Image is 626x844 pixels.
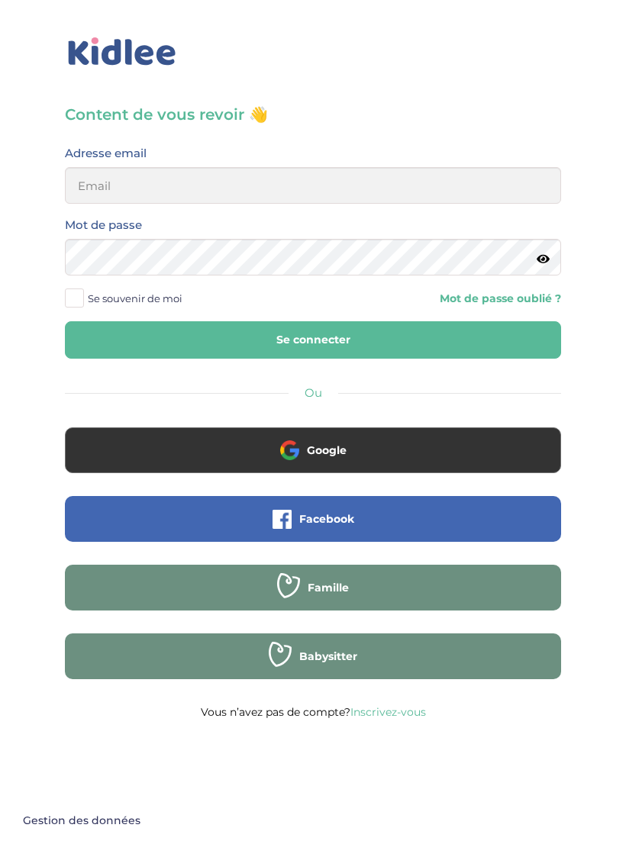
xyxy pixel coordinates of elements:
button: Famille [65,565,561,610]
a: Google [65,453,561,468]
button: Facebook [65,496,561,542]
button: Google [65,427,561,473]
span: Se souvenir de moi [88,288,182,308]
a: Mot de passe oublié ? [440,292,561,306]
span: Gestion des données [23,814,140,828]
span: Ou [305,385,322,400]
button: Babysitter [65,633,561,679]
p: Vous n’avez pas de compte? [65,702,561,722]
a: Inscrivez-vous [350,705,426,719]
span: Babysitter [299,649,357,664]
input: Email [65,167,561,204]
a: Famille [65,591,561,605]
button: Gestion des données [14,805,150,837]
span: Google [307,443,347,458]
span: Facebook [299,511,354,527]
a: Babysitter [65,659,561,674]
img: google.png [280,440,299,459]
label: Mot de passe [65,215,142,235]
a: Facebook [65,522,561,536]
button: Se connecter [65,321,561,359]
h3: Content de vous revoir 👋 [65,104,561,125]
label: Adresse email [65,143,147,163]
span: Famille [308,580,349,595]
img: facebook.png [273,510,292,529]
img: logo_kidlee_bleu [65,34,179,69]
